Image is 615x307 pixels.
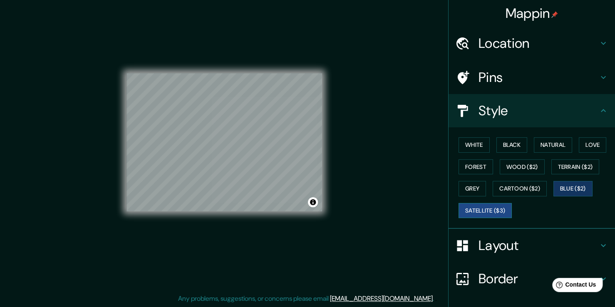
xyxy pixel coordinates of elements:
[479,102,598,119] h4: Style
[479,69,598,86] h4: Pins
[449,27,615,60] div: Location
[435,294,437,304] div: .
[579,137,606,153] button: Love
[330,294,433,303] a: [EMAIL_ADDRESS][DOMAIN_NAME]
[449,229,615,262] div: Layout
[479,237,598,254] h4: Layout
[434,294,435,304] div: .
[459,181,486,196] button: Grey
[449,61,615,94] div: Pins
[459,159,493,175] button: Forest
[178,294,434,304] p: Any problems, suggestions, or concerns please email .
[551,11,558,18] img: pin-icon.png
[553,181,593,196] button: Blue ($2)
[126,73,322,211] canvas: Map
[496,137,528,153] button: Black
[506,5,558,22] h4: Mappin
[308,197,318,207] button: Toggle attribution
[479,35,598,52] h4: Location
[459,137,490,153] button: White
[449,262,615,295] div: Border
[479,270,598,287] h4: Border
[500,159,545,175] button: Wood ($2)
[551,159,600,175] button: Terrain ($2)
[541,275,606,298] iframe: Help widget launcher
[449,94,615,127] div: Style
[493,181,547,196] button: Cartoon ($2)
[459,203,512,218] button: Satellite ($3)
[534,137,572,153] button: Natural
